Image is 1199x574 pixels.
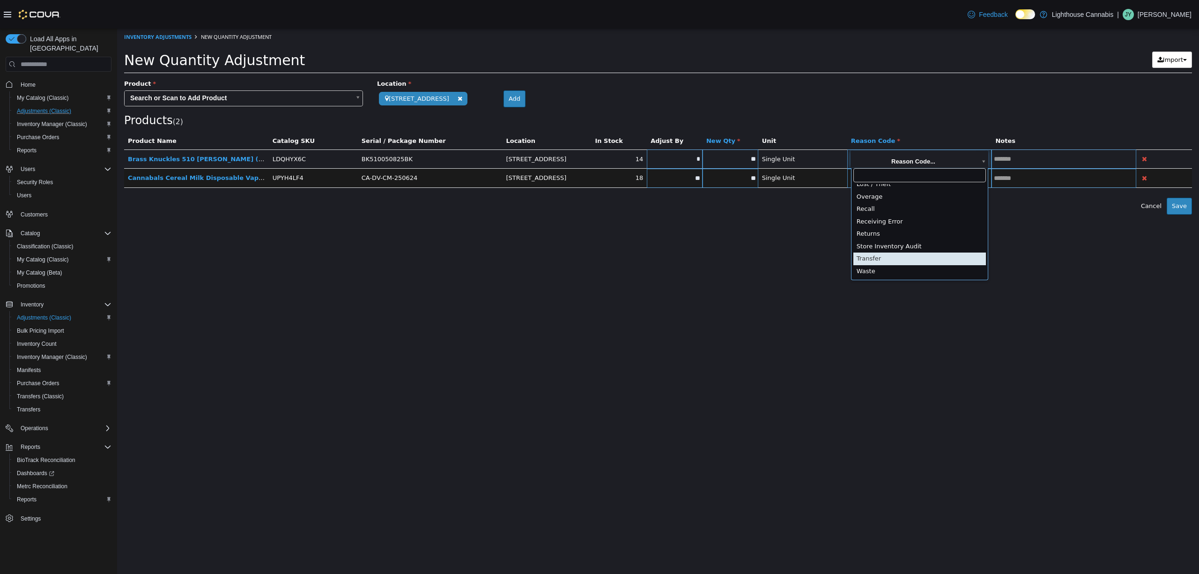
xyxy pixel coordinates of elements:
div: Returns [736,199,869,212]
span: Manifests [13,365,111,376]
button: Inventory Count [9,337,115,350]
span: Purchase Orders [17,134,59,141]
span: Adjustments (Classic) [17,107,71,115]
button: Security Roles [9,176,115,189]
button: Catalog [2,227,115,240]
button: Operations [17,423,52,434]
button: Home [2,77,115,91]
img: Cova [19,10,60,19]
a: Inventory Manager (Classic) [13,119,91,130]
p: Lighthouse Cannabis [1052,9,1114,20]
span: My Catalog (Beta) [17,269,62,276]
span: Reports [17,496,37,503]
a: Metrc Reconciliation [13,481,71,492]
button: Purchase Orders [9,131,115,144]
span: Home [21,81,36,89]
span: Feedback [979,10,1007,19]
button: Inventory Manager (Classic) [9,350,115,364]
a: Bulk Pricing Import [13,325,68,336]
span: Inventory Manager (Classic) [13,351,111,363]
span: Catalog [17,228,111,239]
span: Manifests [17,366,41,374]
a: Inventory Count [13,338,60,350]
a: Transfers (Classic) [13,391,67,402]
span: Customers [21,211,48,218]
button: Purchase Orders [9,377,115,390]
button: Users [9,189,115,202]
span: Promotions [13,280,111,291]
span: Security Roles [17,179,53,186]
input: Dark Mode [1015,9,1035,19]
button: My Catalog (Beta) [9,266,115,279]
button: Adjustments (Classic) [9,311,115,324]
span: Users [17,164,111,175]
span: Users [13,190,111,201]
span: Reports [17,147,37,154]
a: Adjustments (Classic) [13,312,75,323]
span: Metrc Reconciliation [13,481,111,492]
button: Classification (Classic) [9,240,115,253]
button: My Catalog (Classic) [9,253,115,266]
span: Inventory [21,301,44,308]
span: Bulk Pricing Import [17,327,64,335]
button: Settings [2,512,115,525]
span: BioTrack Reconciliation [17,456,75,464]
a: BioTrack Reconciliation [13,455,79,466]
span: Inventory Count [13,338,111,350]
div: Overage [736,162,869,175]
span: My Catalog (Beta) [13,267,111,278]
span: Transfers (Classic) [13,391,111,402]
a: Dashboards [9,467,115,480]
button: Users [17,164,39,175]
span: Classification (Classic) [17,243,74,250]
span: Inventory Manager (Classic) [13,119,111,130]
span: Catalog [21,230,40,237]
span: Settings [17,513,111,524]
span: Adjustments (Classic) [13,105,111,117]
span: Transfers [13,404,111,415]
span: Inventory [17,299,111,310]
button: Operations [2,422,115,435]
span: Security Roles [13,177,111,188]
a: Transfers [13,404,44,415]
span: Inventory Count [17,340,57,348]
span: Inventory Manager (Classic) [17,120,87,128]
span: Metrc Reconciliation [17,483,67,490]
span: Reports [13,145,111,156]
button: Adjustments (Classic) [9,104,115,118]
div: Waste [736,237,869,249]
span: Purchase Orders [13,378,111,389]
button: My Catalog (Classic) [9,91,115,104]
span: Adjustments (Classic) [13,312,111,323]
a: Customers [17,209,52,220]
button: Metrc Reconciliation [9,480,115,493]
span: BioTrack Reconciliation [13,455,111,466]
a: My Catalog (Classic) [13,92,73,104]
a: Users [13,190,35,201]
a: Dashboards [13,468,58,479]
span: Reports [13,494,111,505]
span: Users [21,165,35,173]
span: Reports [17,441,111,453]
a: Promotions [13,280,49,291]
button: BioTrack Reconciliation [9,454,115,467]
span: My Catalog (Classic) [17,94,69,102]
button: Catalog [17,228,44,239]
span: My Catalog (Classic) [13,254,111,265]
button: Users [2,163,115,176]
a: Inventory Manager (Classic) [13,351,91,363]
span: Transfers [17,406,40,413]
button: Promotions [9,279,115,292]
button: Transfers [9,403,115,416]
a: My Catalog (Classic) [13,254,73,265]
span: JY [1125,9,1132,20]
a: Adjustments (Classic) [13,105,75,117]
span: Settings [21,515,41,522]
span: Load All Apps in [GEOGRAPHIC_DATA] [26,34,111,53]
span: Home [17,78,111,90]
a: Manifests [13,365,44,376]
span: Customers [17,209,111,220]
div: Receiving Error [736,187,869,200]
div: Store Inventory Audit [736,212,869,224]
div: Transfer [736,224,869,237]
